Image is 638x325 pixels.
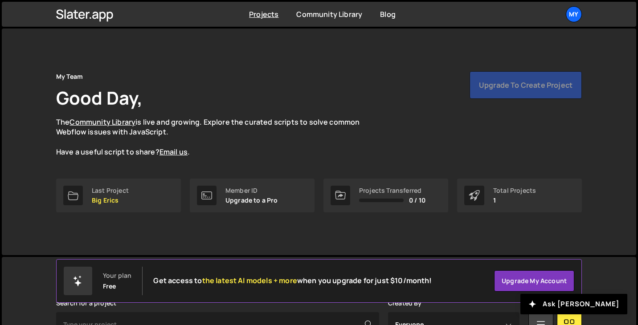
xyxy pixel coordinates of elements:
a: Last Project Big Erics [56,179,181,212]
h2: Get access to when you upgrade for just $10/month! [153,276,432,285]
a: Upgrade my account [494,270,574,292]
h1: Good Day, [56,85,143,110]
p: Big Erics [92,197,129,204]
a: Blog [380,9,396,19]
span: the latest AI models + more [202,276,297,285]
label: Search for a project [56,300,116,307]
span: 0 / 10 [409,197,425,204]
div: Your plan [103,272,131,279]
p: Upgrade to a Pro [225,197,278,204]
div: Free [103,283,116,290]
a: Community Library [296,9,362,19]
div: My Team [56,71,83,82]
div: Total Projects [493,187,536,194]
a: Email us [159,147,188,157]
div: Projects Transferred [359,187,425,194]
p: 1 [493,197,536,204]
a: My [566,6,582,22]
div: Member ID [225,187,278,194]
p: The is live and growing. Explore the curated scripts to solve common Webflow issues with JavaScri... [56,117,377,157]
label: Created By [388,300,422,307]
a: Community Library [70,117,135,127]
a: Projects [249,9,278,19]
div: Last Project [92,187,129,194]
button: Ask [PERSON_NAME] [520,294,627,314]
